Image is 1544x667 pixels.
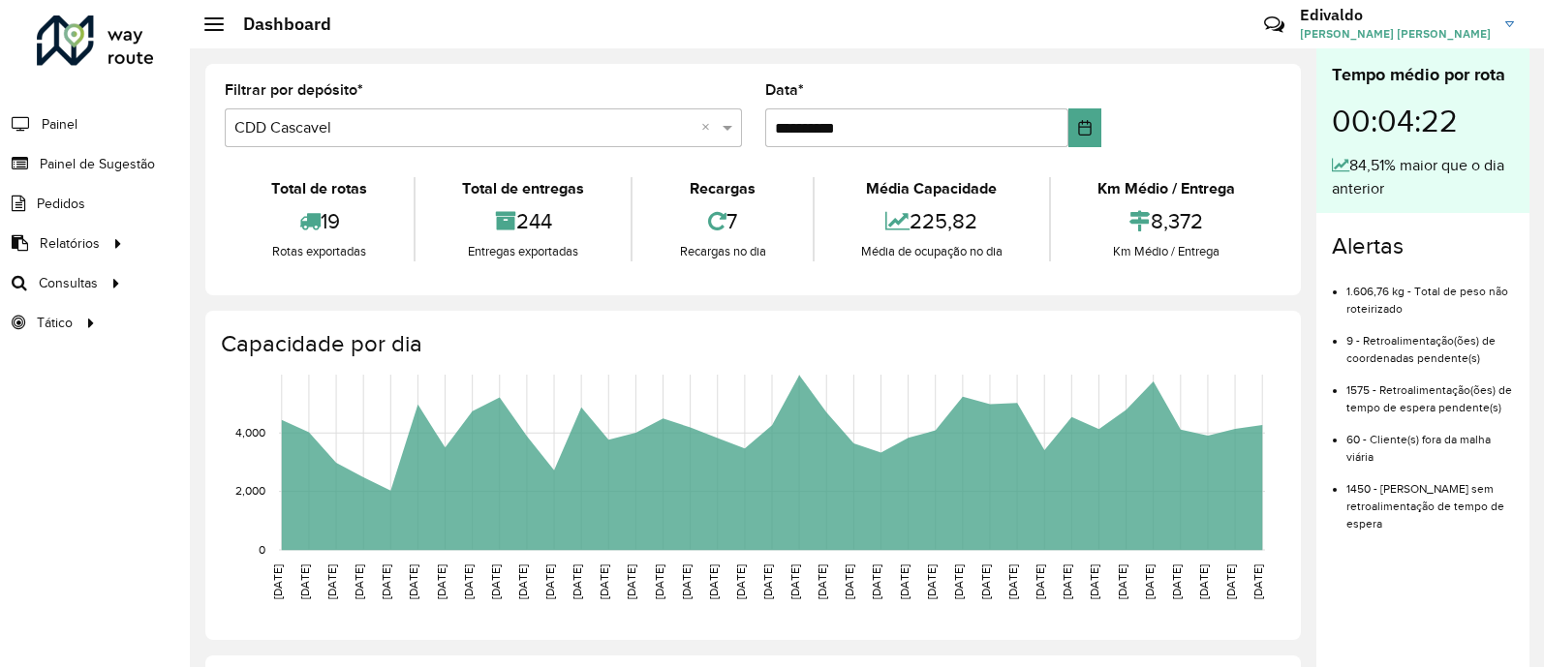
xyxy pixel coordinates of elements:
text: [DATE] [380,564,392,599]
div: 19 [230,200,409,242]
text: [DATE] [571,564,583,599]
text: 0 [259,543,265,556]
text: [DATE] [979,564,992,599]
div: Média Capacidade [819,177,1044,200]
text: [DATE] [1116,564,1128,599]
div: 00:04:22 [1332,88,1514,154]
text: [DATE] [1061,564,1073,599]
div: 244 [420,200,626,242]
li: 1450 - [PERSON_NAME] sem retroalimentação de tempo de espera [1346,466,1514,532]
text: [DATE] [870,564,882,599]
h3: Edivaldo [1300,6,1491,24]
text: [DATE] [1034,564,1046,599]
label: Data [765,78,804,102]
div: Entregas exportadas [420,242,626,261]
text: [DATE] [653,564,665,599]
div: Recargas no dia [637,242,807,261]
span: [PERSON_NAME] [PERSON_NAME] [1300,25,1491,43]
button: Choose Date [1068,108,1101,147]
span: Painel [42,114,77,135]
div: Km Médio / Entrega [1056,242,1277,261]
text: [DATE] [843,564,855,599]
text: [DATE] [1006,564,1019,599]
h2: Dashboard [224,14,331,35]
div: 225,82 [819,200,1044,242]
li: 60 - Cliente(s) fora da malha viária [1346,416,1514,466]
a: Contato Rápido [1253,4,1295,45]
div: Total de entregas [420,177,626,200]
li: 9 - Retroalimentação(ões) de coordenadas pendente(s) [1346,318,1514,367]
div: Recargas [637,177,807,200]
text: [DATE] [1170,564,1183,599]
text: [DATE] [516,564,529,599]
div: 84,51% maior que o dia anterior [1332,154,1514,200]
div: Km Médio / Entrega [1056,177,1277,200]
h4: Alertas [1332,232,1514,260]
span: Clear all [701,116,718,139]
text: 4,000 [235,426,265,439]
div: Rotas exportadas [230,242,409,261]
div: 8,372 [1056,200,1277,242]
text: [DATE] [625,564,637,599]
h4: Capacidade por dia [221,330,1282,358]
li: 1575 - Retroalimentação(ões) de tempo de espera pendente(s) [1346,367,1514,416]
text: [DATE] [816,564,828,599]
text: 2,000 [235,485,265,498]
text: [DATE] [761,564,774,599]
text: [DATE] [543,564,556,599]
span: Tático [37,313,73,333]
text: [DATE] [1143,564,1156,599]
text: [DATE] [788,564,801,599]
text: [DATE] [952,564,965,599]
span: Painel de Sugestão [40,154,155,174]
text: [DATE] [1251,564,1264,599]
label: Filtrar por depósito [225,78,363,102]
text: [DATE] [925,564,938,599]
text: [DATE] [435,564,448,599]
div: Média de ocupação no dia [819,242,1044,261]
text: [DATE] [298,564,311,599]
text: [DATE] [271,564,284,599]
text: [DATE] [598,564,610,599]
text: [DATE] [1197,564,1210,599]
text: [DATE] [1224,564,1237,599]
text: [DATE] [1088,564,1100,599]
text: [DATE] [898,564,911,599]
text: [DATE] [734,564,747,599]
div: 7 [637,200,807,242]
text: [DATE] [325,564,338,599]
text: [DATE] [489,564,502,599]
li: 1.606,76 kg - Total de peso não roteirizado [1346,268,1514,318]
span: Relatórios [40,233,100,254]
text: [DATE] [680,564,693,599]
span: Pedidos [37,194,85,214]
div: Tempo médio por rota [1332,62,1514,88]
text: [DATE] [407,564,419,599]
div: Total de rotas [230,177,409,200]
text: [DATE] [353,564,365,599]
text: [DATE] [707,564,720,599]
text: [DATE] [462,564,475,599]
span: Consultas [39,273,98,293]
